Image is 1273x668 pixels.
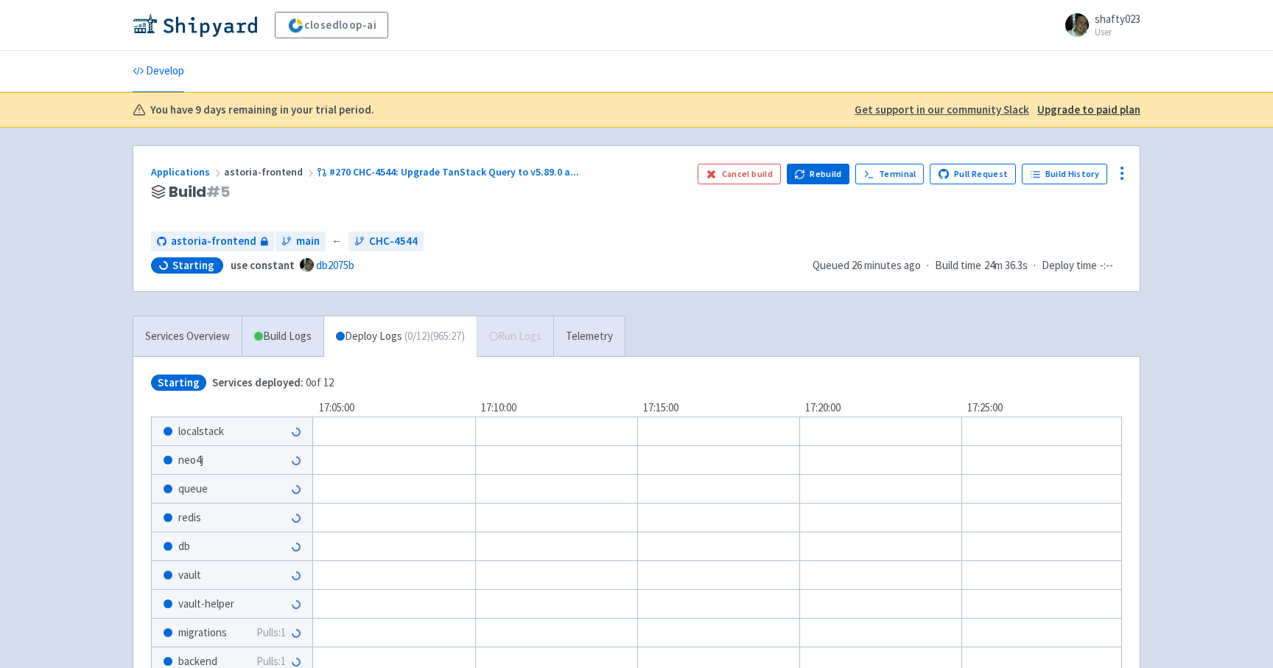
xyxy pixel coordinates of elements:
[852,258,921,272] time: 26 minutes ago
[133,51,184,92] a: Develop
[256,624,286,641] span: Pulls: 1
[323,316,477,357] a: Deploy Logs (0/12)(965:27)
[178,509,201,526] span: redis
[637,400,799,417] div: 17:15:00
[150,102,374,119] b: You have 9 days remaining in your trial period.
[813,258,921,272] span: Queued
[178,596,234,613] span: vault-helper
[329,165,579,178] span: #270 CHC-4544: Upgrade TanStack Query to v5.89.0 a ...
[1056,13,1140,37] a: shafty023 User
[296,233,320,250] span: main
[855,102,1029,116] u: Get support in our community Slack
[404,328,465,345] span: ( 0 / 12 ) (965:27)
[231,258,295,272] strong: use constant
[813,257,1122,274] div: · ·
[206,181,230,202] span: # 5
[961,400,1123,417] div: 17:25:00
[276,232,326,251] a: main
[935,257,981,274] span: Build time
[133,316,242,357] a: Services Overview
[172,258,214,273] span: Starting
[178,452,203,469] span: neo4j
[224,165,317,178] span: astoria-frontend
[178,481,208,498] span: queue
[930,164,1016,184] a: Pull Request
[855,164,924,184] a: Terminal
[242,316,323,357] a: Build Logs
[799,400,961,417] div: 17:20:00
[698,164,781,184] button: Cancel build
[313,400,475,417] div: 17:05:00
[855,102,1029,119] a: Get support in our community Slack
[178,423,224,440] span: localstack
[275,12,388,38] a: closedloop-ai
[169,184,230,201] span: Build
[1037,102,1140,116] u: Upgrade to paid plan
[316,258,354,272] a: db2075b
[178,624,227,641] span: migrations
[1095,27,1140,37] small: User
[151,165,224,178] a: Applications
[133,13,257,37] img: Shipyard logo
[984,257,1028,274] span: 24m 36.3s
[348,232,424,251] a: CHC-4544
[553,316,625,357] a: Telemetry
[332,233,343,250] span: ←
[1042,257,1097,274] span: Deploy time
[787,164,850,184] button: Rebuild
[369,233,418,250] span: CHC-4544
[1022,164,1107,184] a: Build History
[171,233,256,250] span: astoria-frontend
[151,232,274,251] a: astoria-frontend
[178,538,190,555] span: db
[1095,12,1140,26] span: shafty023
[151,375,206,392] span: Starting
[475,400,637,417] div: 17:10:00
[212,375,304,389] span: Services deployed:
[1100,257,1113,274] span: -:--
[178,567,201,584] span: vault
[212,375,334,392] span: 0 of 12
[317,165,581,178] a: #270 CHC-4544: Upgrade TanStack Query to v5.89.0 a...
